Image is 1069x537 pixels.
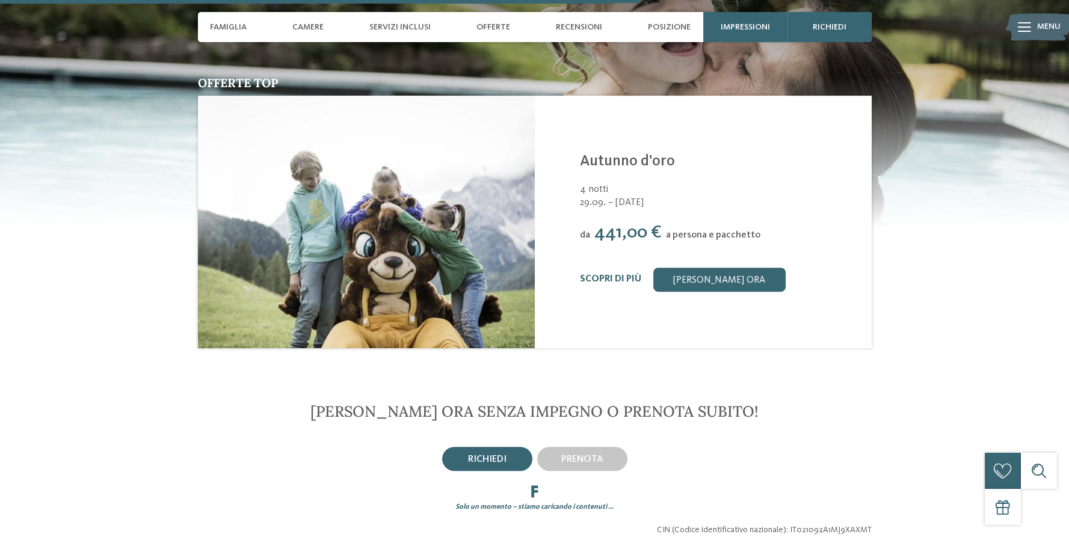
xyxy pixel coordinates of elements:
[198,75,279,90] span: Offerte top
[198,96,535,348] img: Autunno d'oro
[721,22,770,32] span: Impressioni
[580,185,608,194] span: 4 notti
[292,22,324,32] span: Camere
[580,154,675,169] a: Autunno d'oro
[310,402,759,421] span: [PERSON_NAME] ora senza impegno o prenota subito!
[556,22,602,32] span: Recensioni
[561,455,603,464] span: prenota
[210,22,247,32] span: Famiglia
[369,22,431,32] span: Servizi inclusi
[580,274,641,284] a: Scopri di più
[666,230,760,240] span: a persona e pacchetto
[580,196,857,209] span: 29.09. – [DATE]
[468,455,507,464] span: richiedi
[657,524,872,536] span: CIN (Codice identificativo nazionale): IT021092A1MJ9XAXMT
[648,22,691,32] span: Posizione
[476,22,510,32] span: Offerte
[653,268,786,292] a: [PERSON_NAME] ora
[580,230,590,240] span: da
[198,502,872,512] div: Solo un momento – stiamo caricando i contenuti …
[813,22,846,32] span: richiedi
[594,224,662,242] span: 441,00 €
